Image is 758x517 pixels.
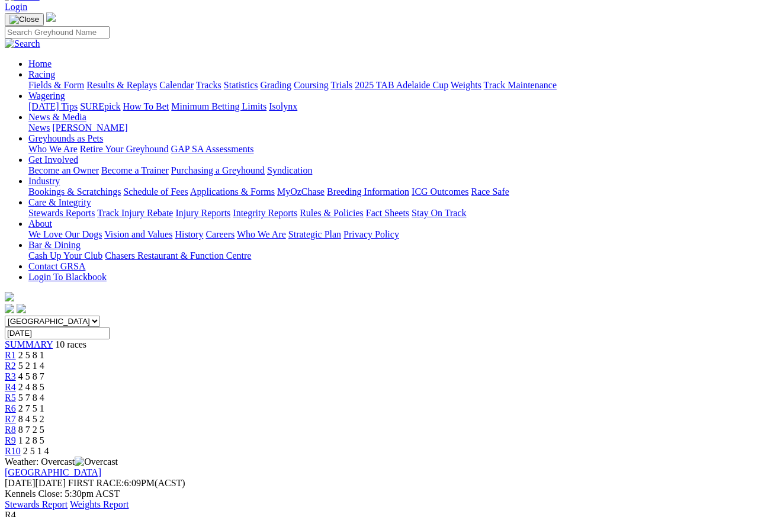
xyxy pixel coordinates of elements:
span: 5 2 1 4 [18,361,44,371]
span: 8 7 2 5 [18,425,44,435]
span: FIRST RACE: [68,478,124,488]
a: Trials [330,80,352,90]
a: Integrity Reports [233,208,297,218]
span: 2 4 8 5 [18,382,44,392]
span: SUMMARY [5,339,53,349]
div: Kennels Close: 5:30pm ACST [5,489,753,499]
a: Bookings & Scratchings [28,187,121,197]
a: [PERSON_NAME] [52,123,127,133]
a: Calendar [159,80,194,90]
a: R8 [5,425,16,435]
a: Rules & Policies [300,208,364,218]
a: MyOzChase [277,187,325,197]
a: Chasers Restaurant & Function Centre [105,251,251,261]
span: Weather: Overcast [5,457,118,467]
a: Weights [451,80,481,90]
a: Become an Owner [28,165,99,175]
a: Syndication [267,165,312,175]
a: Coursing [294,80,329,90]
a: ICG Outcomes [412,187,468,197]
a: Fields & Form [28,80,84,90]
div: Racing [28,80,753,91]
a: Wagering [28,91,65,101]
a: Breeding Information [327,187,409,197]
a: We Love Our Dogs [28,229,102,239]
button: Toggle navigation [5,13,44,26]
img: logo-grsa-white.png [46,12,56,22]
span: [DATE] [5,478,66,488]
a: Stay On Track [412,208,466,218]
a: Stewards Report [5,499,68,509]
a: Login To Blackbook [28,272,107,282]
span: 2 5 8 1 [18,350,44,360]
a: Cash Up Your Club [28,251,102,261]
a: Industry [28,176,60,186]
a: Injury Reports [175,208,230,218]
img: facebook.svg [5,304,14,313]
div: Get Involved [28,165,753,176]
span: R3 [5,371,16,381]
a: [DATE] Tips [28,101,78,111]
span: 10 races [55,339,86,349]
a: SUREpick [80,101,120,111]
a: [GEOGRAPHIC_DATA] [5,467,101,477]
a: Track Maintenance [484,80,557,90]
a: Careers [205,229,235,239]
div: Industry [28,187,753,197]
span: 6:09PM(ACST) [68,478,185,488]
div: Wagering [28,101,753,112]
a: Fact Sheets [366,208,409,218]
a: R4 [5,382,16,392]
a: Tracks [196,80,221,90]
a: R5 [5,393,16,403]
a: How To Bet [123,101,169,111]
a: Weights Report [70,499,129,509]
span: R6 [5,403,16,413]
a: Care & Integrity [28,197,91,207]
a: Retire Your Greyhound [80,144,169,154]
span: 1 2 8 5 [18,435,44,445]
a: Contact GRSA [28,261,85,271]
span: R1 [5,350,16,360]
a: Privacy Policy [343,229,399,239]
a: GAP SA Assessments [171,144,254,154]
a: Home [28,59,52,69]
a: News & Media [28,112,86,122]
span: [DATE] [5,478,36,488]
span: 5 7 8 4 [18,393,44,403]
img: twitter.svg [17,304,26,313]
div: Care & Integrity [28,208,753,219]
span: R9 [5,435,16,445]
a: 2025 TAB Adelaide Cup [355,80,448,90]
a: Get Involved [28,155,78,165]
div: Bar & Dining [28,251,753,261]
a: Minimum Betting Limits [171,101,266,111]
a: R10 [5,446,21,456]
a: Stewards Reports [28,208,95,218]
div: About [28,229,753,240]
a: Who We Are [237,229,286,239]
span: 2 5 1 4 [23,446,49,456]
a: R2 [5,361,16,371]
a: About [28,219,52,229]
a: Vision and Values [104,229,172,239]
img: Close [9,15,39,24]
a: Results & Replays [86,80,157,90]
a: Applications & Forms [190,187,275,197]
a: Strategic Plan [288,229,341,239]
a: Race Safe [471,187,509,197]
a: Isolynx [269,101,297,111]
a: Login [5,2,27,12]
a: Greyhounds as Pets [28,133,103,143]
a: Track Injury Rebate [97,208,173,218]
a: Bar & Dining [28,240,81,250]
a: Statistics [224,80,258,90]
img: Search [5,38,40,49]
div: News & Media [28,123,753,133]
a: R7 [5,414,16,424]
